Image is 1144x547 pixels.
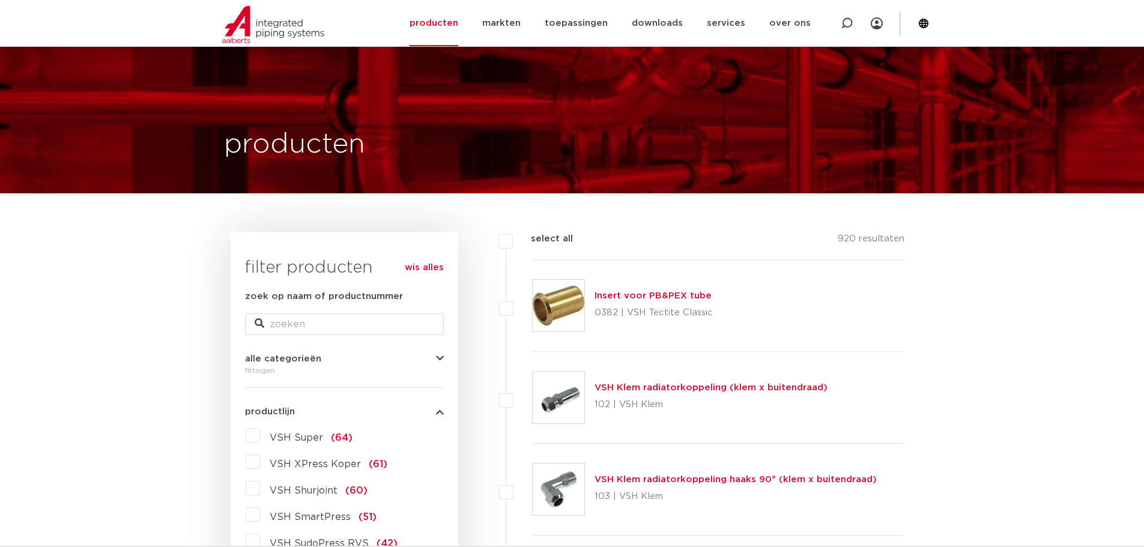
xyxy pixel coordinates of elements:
h1: producten [224,125,365,164]
input: zoeken [245,313,444,335]
button: productlijn [245,407,444,416]
h3: filter producten [245,256,444,280]
label: select all [513,232,573,246]
button: alle categorieën [245,354,444,363]
span: VSH Super [270,433,323,443]
img: Thumbnail for VSH Klem radiatorkoppeling haaks 90° (klem x buitendraad) [533,464,584,515]
span: (61) [369,459,387,469]
span: (64) [331,433,353,443]
a: wis alles [405,261,444,275]
span: VSH Shurjoint [270,486,337,495]
span: (60) [345,486,368,495]
img: Thumbnail for VSH Klem radiatorkoppeling (klem x buitendraad) [533,372,584,423]
span: (51) [359,512,377,522]
a: VSH Klem radiatorkoppeling haaks 90° (klem x buitendraad) [595,475,877,484]
p: 920 resultaten [838,232,904,250]
a: VSH Klem radiatorkoppeling (klem x buitendraad) [595,383,828,392]
label: zoek op naam of productnummer [245,289,403,304]
p: 102 | VSH Klem [595,395,828,414]
p: 0382 | VSH Tectite Classic [595,303,713,322]
span: VSH XPress Koper [270,459,361,469]
span: VSH SmartPress [270,512,351,522]
a: Insert voor PB&PEX tube [595,291,712,300]
span: alle categorieën [245,354,321,363]
img: Thumbnail for Insert voor PB&PEX tube [533,280,584,331]
p: 103 | VSH Klem [595,487,877,506]
div: fittingen [245,363,444,378]
span: productlijn [245,407,295,416]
